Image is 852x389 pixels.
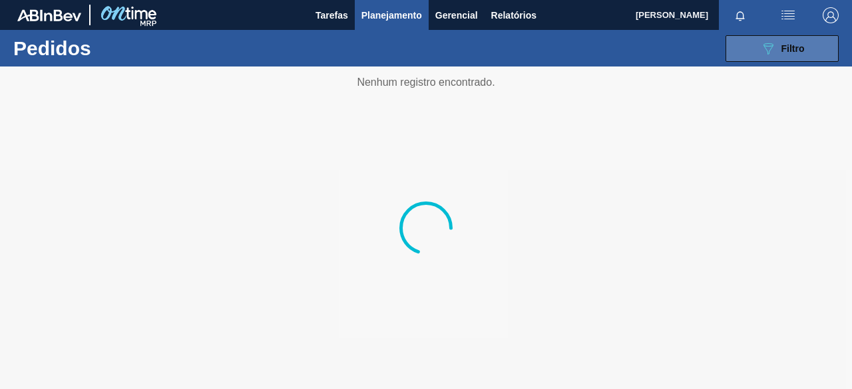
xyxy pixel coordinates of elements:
h1: Pedidos [13,41,197,56]
img: Logout [823,7,839,23]
span: Gerencial [435,7,478,23]
span: Planejamento [361,7,422,23]
img: TNhmsLtSVTkK8tSr43FrP2fwEKptu5GPRR3wAAAABJRU5ErkJggg== [17,9,81,21]
img: userActions [780,7,796,23]
span: Tarefas [316,7,348,23]
span: Relatórios [491,7,536,23]
span: Filtro [781,43,805,54]
button: Notificações [719,6,761,25]
button: Filtro [726,35,839,62]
